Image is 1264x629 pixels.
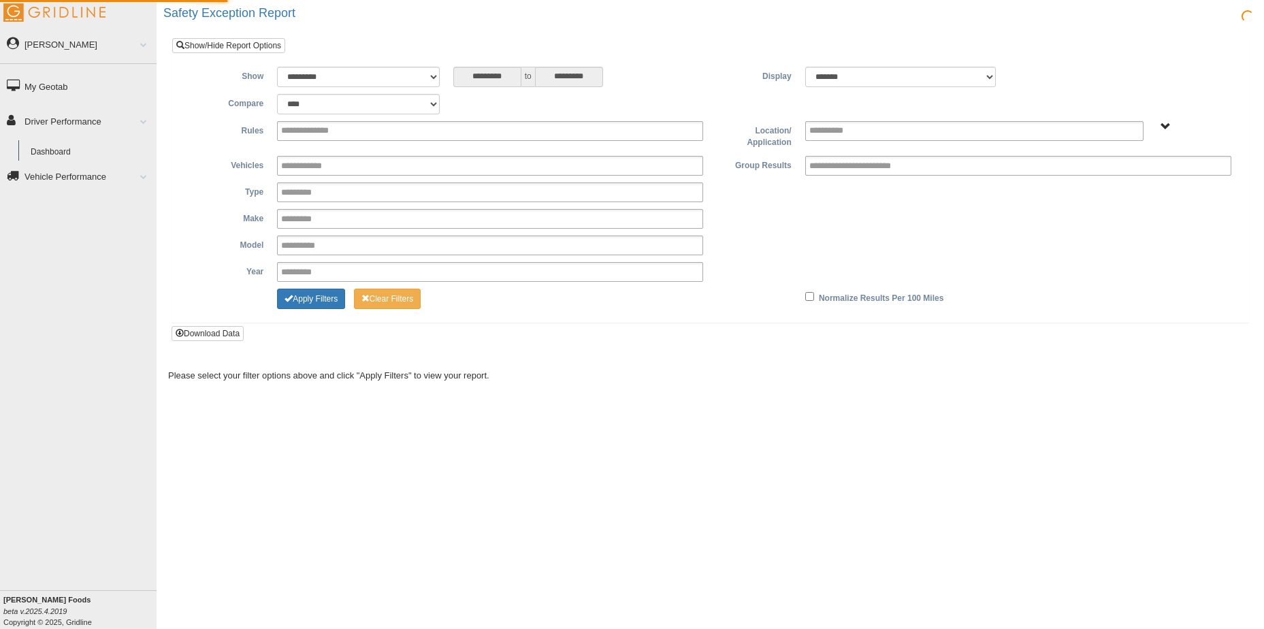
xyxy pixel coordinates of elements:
[3,607,67,615] i: beta v.2025.4.2019
[182,156,270,172] label: Vehicles
[710,67,798,83] label: Display
[3,3,106,22] img: Gridline
[710,121,798,149] label: Location/ Application
[172,326,244,341] button: Download Data
[3,596,91,604] b: [PERSON_NAME] Foods
[277,289,345,309] button: Change Filter Options
[182,209,270,225] label: Make
[25,140,157,165] a: Dashboard
[182,67,270,83] label: Show
[354,289,421,309] button: Change Filter Options
[168,370,489,381] span: Please select your filter options above and click "Apply Filters" to view your report.
[182,94,270,110] label: Compare
[819,289,943,305] label: Normalize Results Per 100 Miles
[521,67,535,87] span: to
[182,262,270,278] label: Year
[182,121,270,138] label: Rules
[163,7,1264,20] h2: Safety Exception Report
[182,236,270,252] label: Model
[172,38,285,53] a: Show/Hide Report Options
[182,182,270,199] label: Type
[3,594,157,628] div: Copyright © 2025, Gridline
[710,156,798,172] label: Group Results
